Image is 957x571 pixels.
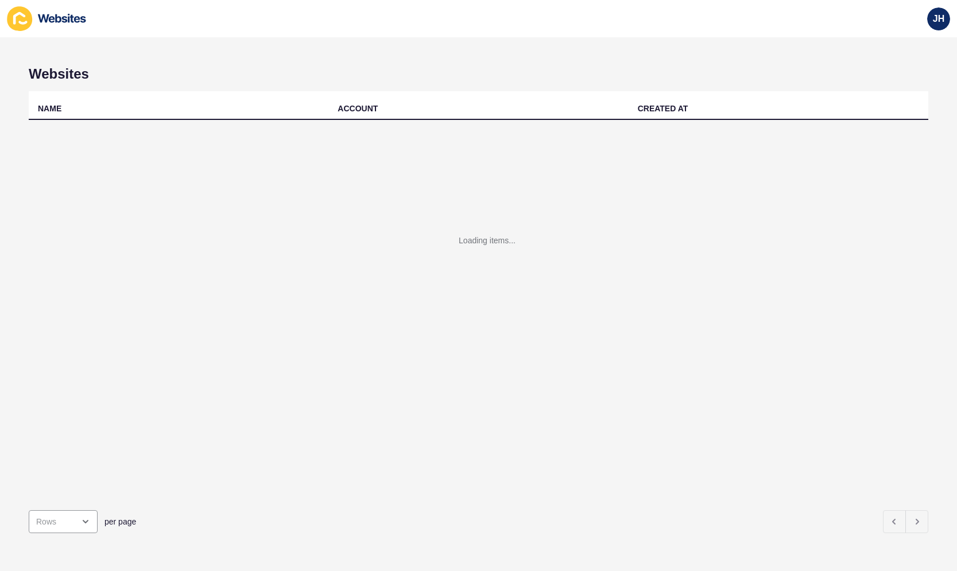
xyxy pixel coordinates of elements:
[29,510,98,533] div: open menu
[459,235,516,246] div: Loading items...
[104,516,136,527] span: per page
[29,66,928,82] h1: Websites
[38,103,61,114] div: NAME
[338,103,378,114] div: ACCOUNT
[638,103,688,114] div: CREATED AT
